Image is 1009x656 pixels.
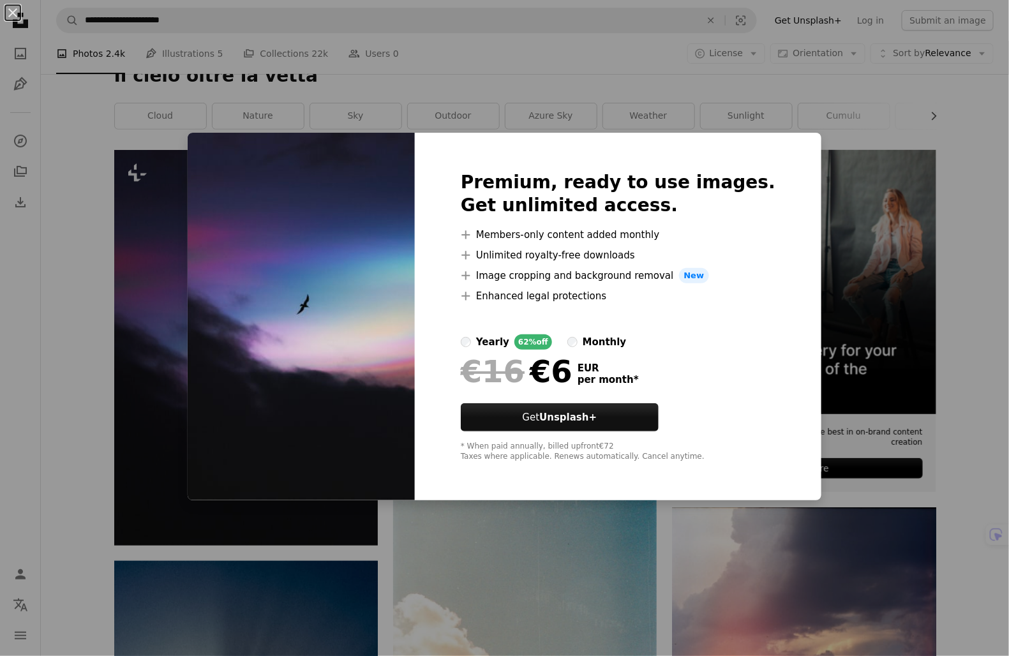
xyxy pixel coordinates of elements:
[461,337,471,347] input: yearly62%off
[514,334,552,350] div: 62% off
[461,442,775,462] div: * When paid annually, billed upfront €72 Taxes where applicable. Renews automatically. Cancel any...
[578,362,639,374] span: EUR
[578,374,639,385] span: per month *
[539,412,597,423] strong: Unsplash+
[461,227,775,242] li: Members-only content added monthly
[188,133,415,500] img: premium_photo-1706625700445-992ed7a4a5e7
[476,334,509,350] div: yearly
[679,268,710,283] span: New
[461,355,572,388] div: €6
[461,248,775,263] li: Unlimited royalty-free downloads
[461,268,775,283] li: Image cropping and background removal
[461,403,659,431] button: GetUnsplash+
[461,355,525,388] span: €16
[567,337,578,347] input: monthly
[461,288,775,304] li: Enhanced legal protections
[461,171,775,217] h2: Premium, ready to use images. Get unlimited access.
[583,334,627,350] div: monthly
